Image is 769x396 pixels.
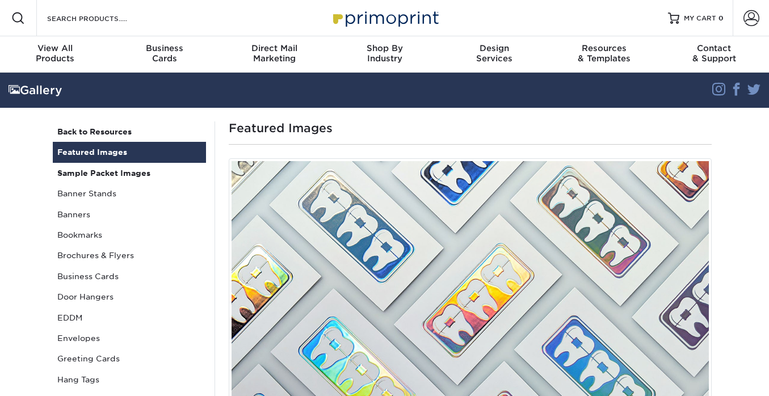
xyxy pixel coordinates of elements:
a: Contact& Support [659,36,769,73]
span: Contact [659,43,769,53]
a: BusinessCards [110,36,220,73]
a: EDDM [53,307,206,328]
div: & Templates [549,43,659,64]
a: Envelopes [53,328,206,348]
span: Design [439,43,549,53]
img: Primoprint [328,6,442,30]
strong: Sample Packet Images [57,168,150,178]
a: DesignServices [439,36,549,73]
div: Services [439,43,549,64]
span: Resources [549,43,659,53]
a: Greeting Cards [53,348,206,369]
a: Banner Stands [53,183,206,204]
span: Shop By [330,43,440,53]
a: Resources& Templates [549,36,659,73]
input: SEARCH PRODUCTS..... [46,11,157,25]
strong: Featured Images [57,148,127,157]
a: Door Hangers [53,287,206,307]
span: Direct Mail [220,43,330,53]
span: 0 [718,14,724,22]
div: Cards [110,43,220,64]
div: Marketing [220,43,330,64]
a: Sample Packet Images [53,163,206,183]
div: & Support [659,43,769,64]
a: Back to Resources [53,121,206,142]
a: Direct MailMarketing [220,36,330,73]
h1: Featured Images [229,121,712,135]
a: Shop ByIndustry [330,36,440,73]
a: Business Cards [53,266,206,287]
span: MY CART [684,14,716,23]
a: Hang Tags [53,369,206,390]
a: Featured Images [53,142,206,162]
a: Banners [53,204,206,225]
a: Brochures & Flyers [53,245,206,266]
span: Business [110,43,220,53]
a: Bookmarks [53,225,206,245]
div: Industry [330,43,440,64]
